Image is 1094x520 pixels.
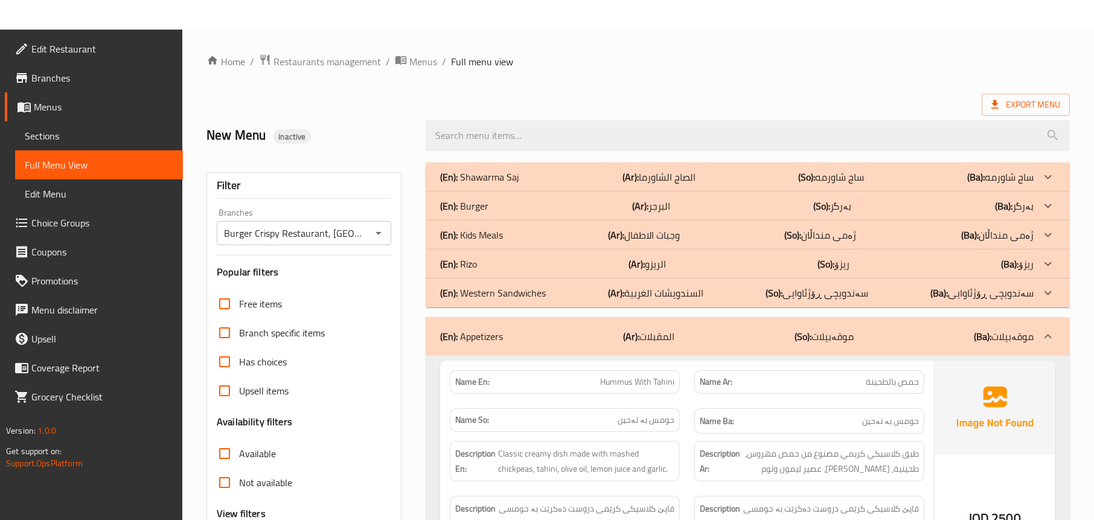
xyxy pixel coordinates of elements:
[1001,257,1034,271] p: ريزۆ
[784,228,856,242] p: ژەمی منداڵان
[31,42,173,56] span: Edit Restaurant
[974,329,1034,344] p: موقەبیلات
[967,170,1034,184] p: ساج شاورمه
[817,257,849,271] p: ريزۆ
[250,54,254,69] li: /
[440,327,458,345] b: (En):
[5,324,183,353] a: Upsell
[991,97,1060,112] span: Export Menu
[455,414,489,426] strong: Name So:
[15,179,183,208] a: Edit Menu
[451,54,513,69] span: Full menu view
[440,257,477,271] p: Rizo
[623,327,639,345] b: (Ar):
[6,423,36,438] span: Version:
[862,414,919,429] span: حومس بە تەحین
[798,170,864,184] p: ساج شاورمه
[239,297,282,311] span: Free items
[386,54,390,69] li: /
[817,255,834,273] b: (So):
[217,173,391,199] div: Filter
[273,131,310,143] span: Inactive
[15,150,183,179] a: Full Menu View
[15,121,183,150] a: Sections
[795,327,811,345] b: (So):
[6,455,83,471] a: Support.OpsPlatform
[440,286,546,300] p: Western Sandwiches
[967,168,985,186] b: (Ba):
[31,303,173,317] span: Menu disclaimer
[440,255,458,273] b: (En):
[5,266,183,295] a: Promotions
[217,415,292,429] h3: Availability filters
[784,226,801,244] b: (So):
[766,286,868,300] p: سەندویچی ڕۆژئاوایی
[982,94,1070,116] span: Export Menu
[442,54,446,69] li: /
[426,162,1069,191] div: (En): Shawarma Saj(Ar):الصاج الشاورما(So):ساج شاورمه(Ba):ساج شاورمه
[239,446,276,461] span: Available
[206,126,411,144] h2: New Menu
[935,361,1055,455] img: Ae5nvW7+0k+MAAAAAElFTkSuQmCC
[31,245,173,259] span: Coupons
[5,92,183,121] a: Menus
[239,355,287,369] span: Has choices
[866,376,919,388] span: حمص بالطحينة
[440,197,458,215] b: (En):
[31,71,173,85] span: Branches
[5,382,183,411] a: Grocery Checklist
[31,361,173,375] span: Coverage Report
[795,329,854,344] p: موقەبیلات
[632,197,648,215] b: (Ar):
[440,226,458,244] b: (En):
[426,278,1069,307] div: (En): Western Sandwiches(Ar):السندويشات الغربية(So):سەندویچی ڕۆژئاوایی(Ba):سەندویچی ڕۆژئاوایی
[766,284,782,302] b: (So):
[798,168,815,186] b: (So):
[600,376,674,388] span: Hummus With Tahini
[440,228,503,242] p: Kids Meals
[440,170,519,184] p: Shawarma Saj
[5,63,183,92] a: Branches
[974,327,991,345] b: (Ba):
[629,257,666,271] p: الريزو
[813,199,851,213] p: بەرگر
[440,199,488,213] p: Burger
[440,284,458,302] b: (En):
[608,284,624,302] b: (Ar):
[995,197,1012,215] b: (Ba):
[498,446,674,476] span: Classic creamy dish made with mashed chickpeas, tahini, olive oil, lemon juice and garlic.
[455,446,496,476] strong: Description En:
[5,237,183,266] a: Coupons
[37,423,56,438] span: 1.0.0
[273,129,310,144] div: Inactive
[409,54,437,69] span: Menus
[743,446,919,476] span: طبق كلاسيكي كريمي مصنوع من حمص مهروس، طحينية، زيت زيتون، عصير ليمون وثوم
[239,475,292,490] span: Not available
[455,376,490,388] strong: Name En:
[622,168,639,186] b: (Ar):
[31,332,173,346] span: Upsell
[5,208,183,237] a: Choice Groups
[259,54,381,69] a: Restaurants management
[618,414,674,426] span: حومس بە تەحین
[395,54,437,69] a: Menus
[25,129,173,143] span: Sections
[426,249,1069,278] div: (En): Rizo(Ar):الريزو(So):ريزۆ(Ba):ريزۆ
[608,226,624,244] b: (Ar):
[930,284,948,302] b: (Ba):
[426,191,1069,220] div: (En): Burger(Ar):البرجر(So):بەرگر(Ba):بەرگر
[426,220,1069,249] div: (En): Kids Meals(Ar):وجبات الاطفال(So):ژەمی منداڵان(Ba):ژەمی منداڵان
[5,34,183,63] a: Edit Restaurant
[206,54,1070,69] nav: breadcrumb
[31,390,173,404] span: Grocery Checklist
[370,225,387,242] button: Open
[813,197,830,215] b: (So):
[273,54,381,69] span: Restaurants management
[6,443,62,459] span: Get support on:
[608,286,703,300] p: السندويشات الغربية
[930,286,1034,300] p: سەندویچی ڕۆژئاوایی
[1001,255,1019,273] b: (Ba):
[5,353,183,382] a: Coverage Report
[239,326,325,340] span: Branch specific items
[25,187,173,201] span: Edit Menu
